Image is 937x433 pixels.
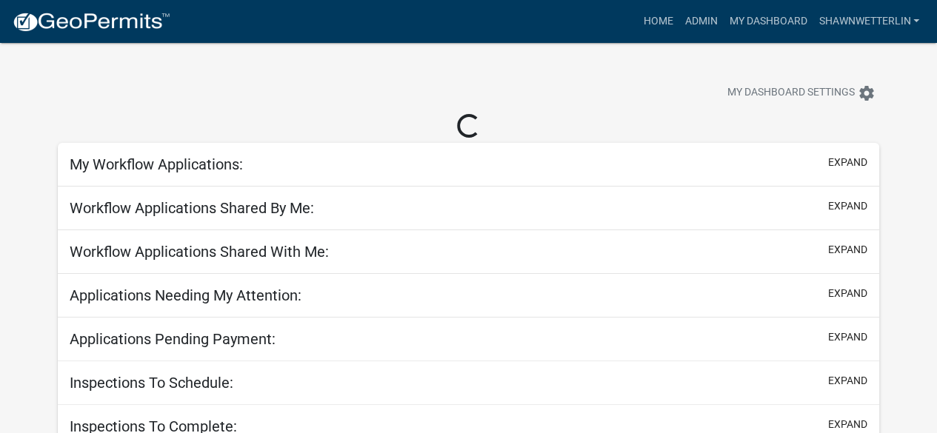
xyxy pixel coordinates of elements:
[727,84,855,102] span: My Dashboard Settings
[858,84,876,102] i: settings
[828,417,867,432] button: expand
[716,78,887,107] button: My Dashboard Settingssettings
[70,155,243,173] h5: My Workflow Applications:
[70,330,276,348] h5: Applications Pending Payment:
[70,199,314,217] h5: Workflow Applications Shared By Me:
[723,7,813,36] a: My Dashboard
[828,286,867,301] button: expand
[637,7,678,36] a: Home
[70,374,233,392] h5: Inspections To Schedule:
[828,329,867,345] button: expand
[813,7,925,36] a: ShawnWetterlin
[678,7,723,36] a: Admin
[70,243,329,261] h5: Workflow Applications Shared With Me:
[828,373,867,389] button: expand
[828,242,867,258] button: expand
[70,286,301,304] h5: Applications Needing My Attention:
[828,198,867,214] button: expand
[828,155,867,170] button: expand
